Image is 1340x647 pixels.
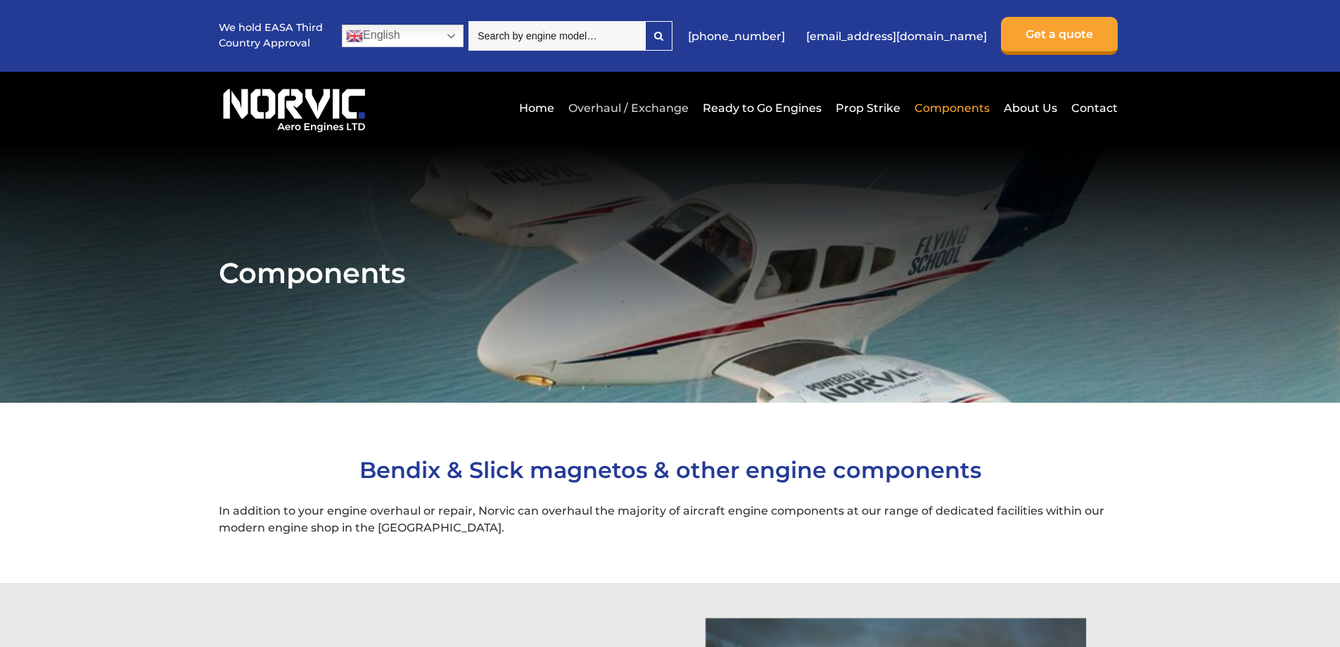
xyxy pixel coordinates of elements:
[516,91,558,125] a: Home
[1000,91,1061,125] a: About Us
[219,20,324,51] p: We hold EASA Third Country Approval
[1068,91,1118,125] a: Contact
[359,456,981,484] span: Bendix & Slick magnetos & other engine components
[346,27,363,44] img: en
[565,91,692,125] a: Overhaul / Exchange
[832,91,904,125] a: Prop Strike
[911,91,993,125] a: Components
[1001,17,1118,55] a: Get a quote
[219,503,1121,536] p: In addition to your engine overhaul or repair, Norvic can overhaul the majority of aircraft engin...
[468,21,645,51] input: Search by engine model…
[681,19,792,54] a: [PHONE_NUMBER]
[799,19,994,54] a: [EMAIL_ADDRESS][DOMAIN_NAME]
[342,25,464,47] a: English
[699,91,825,125] a: Ready to Go Engines
[219,82,369,133] img: Norvic Aero Engines logo
[219,256,1121,290] h1: Components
